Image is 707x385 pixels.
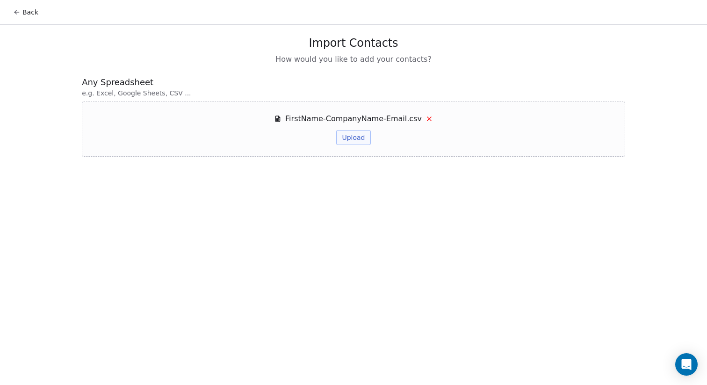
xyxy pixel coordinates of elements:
span: e.g. Excel, Google Sheets, CSV ... [82,88,625,98]
div: Open Intercom Messenger [675,353,698,376]
button: Upload [336,130,370,145]
span: How would you like to add your contacts? [275,54,432,65]
button: Back [7,4,44,21]
span: Any Spreadsheet [82,76,625,88]
span: Import Contacts [309,36,398,50]
span: FirstName-CompanyName-Email.csv [285,113,422,124]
